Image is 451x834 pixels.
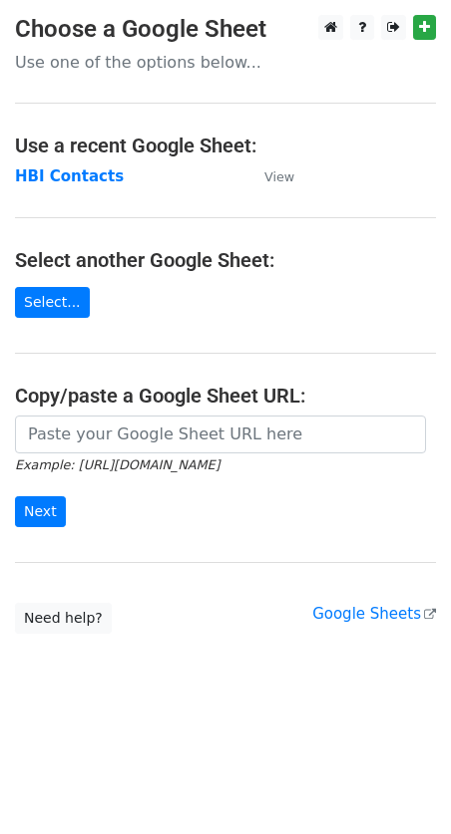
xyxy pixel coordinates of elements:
a: HBI Contacts [15,167,124,185]
h4: Select another Google Sheet: [15,248,436,272]
a: Google Sheets [312,605,436,623]
a: Need help? [15,603,112,634]
p: Use one of the options below... [15,52,436,73]
input: Next [15,496,66,527]
small: View [264,169,294,184]
input: Paste your Google Sheet URL here [15,416,426,453]
h3: Choose a Google Sheet [15,15,436,44]
h4: Use a recent Google Sheet: [15,134,436,157]
small: Example: [URL][DOMAIN_NAME] [15,457,220,472]
h4: Copy/paste a Google Sheet URL: [15,384,436,408]
a: Select... [15,287,90,318]
a: View [244,167,294,185]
